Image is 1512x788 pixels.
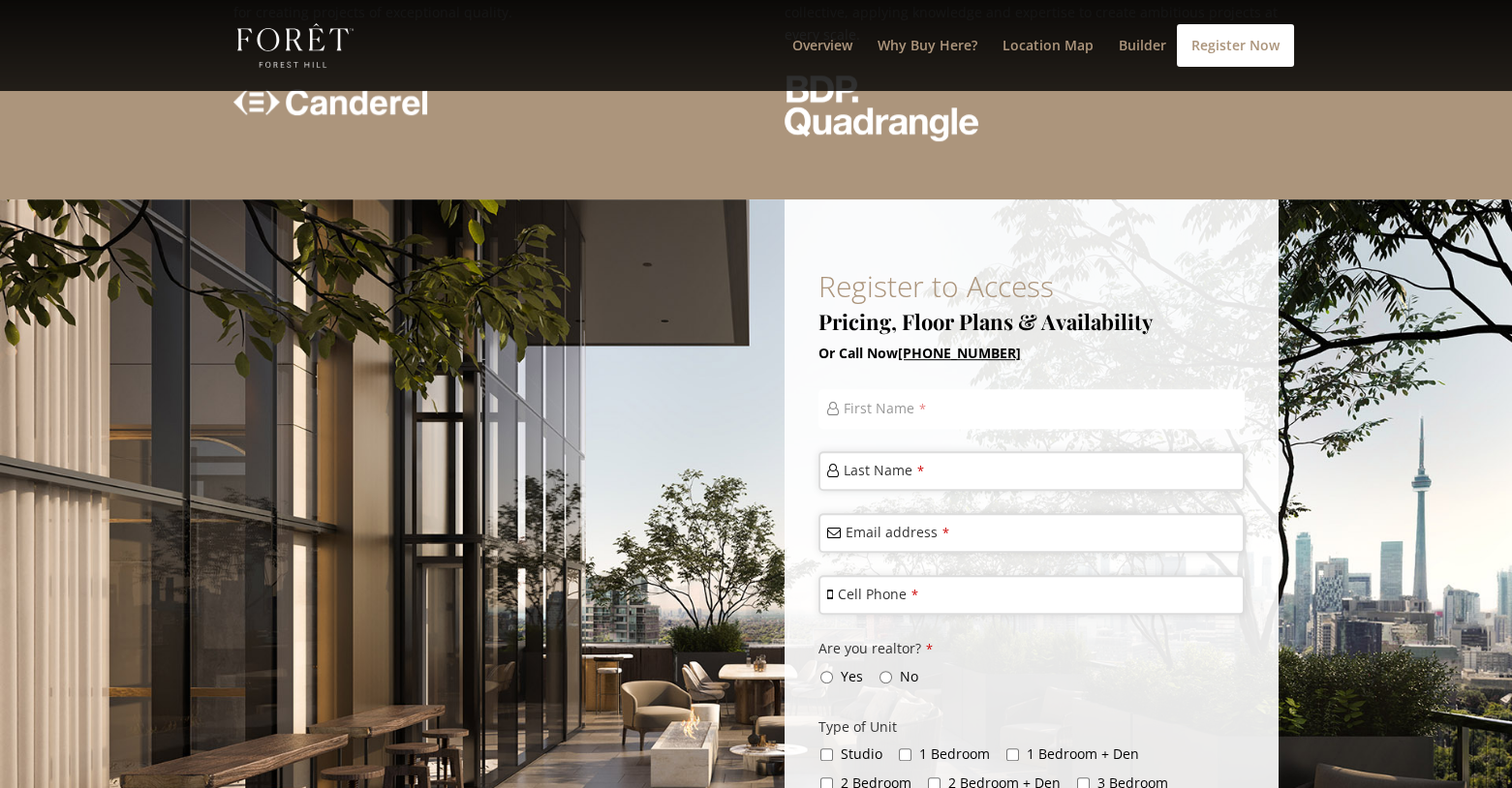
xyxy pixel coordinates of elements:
[792,39,852,91] a: Overview
[844,398,926,419] label: First Name
[841,667,863,685] span: Yes
[818,342,1245,365] p: Or Call Now
[818,715,897,739] label: Type of Unit
[818,637,933,661] label: Are you realtor?
[818,307,1153,336] strong: Pricing, Floor Plans & Availability
[846,522,949,543] label: Email address
[838,584,918,605] label: Cell Phone
[900,667,918,685] span: No
[919,744,990,763] span: 1 Bedroom
[785,76,978,141] img: bdpquadrangle logo
[878,39,977,91] a: Why Buy Here?
[237,23,355,68] img: Foret Condos in Forest Hill
[898,344,1021,362] a: [PHONE_NUMBER]
[844,460,924,481] label: Last Name
[1119,39,1166,91] a: Builder
[1027,744,1139,763] span: 1 Bedroom + Den
[1177,24,1294,67] a: Register Now
[818,272,1245,311] h1: Register to Access
[233,89,427,115] img: Canderel_Logo
[1003,39,1094,91] a: Location Map
[841,744,882,763] span: Studio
